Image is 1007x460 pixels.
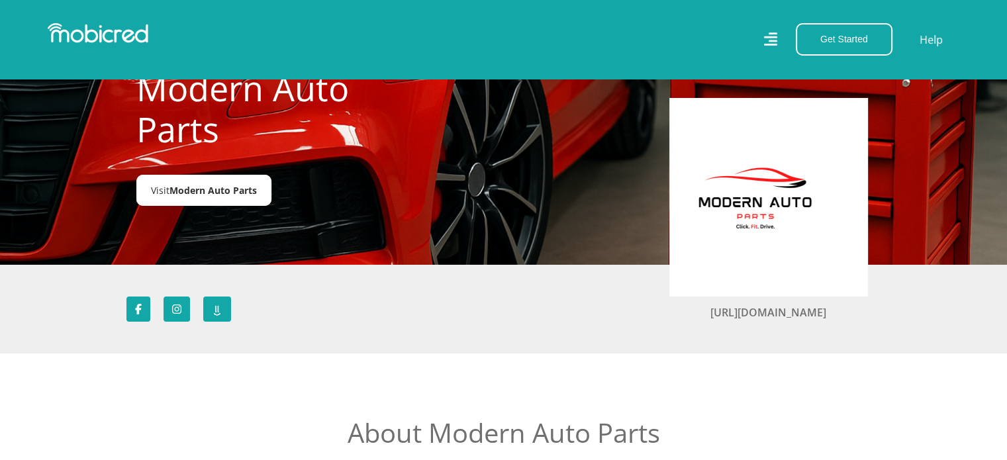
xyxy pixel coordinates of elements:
h1: Modern Auto Parts [136,68,431,150]
img: Modern Auto Parts [689,131,822,263]
img: hp_icon.svg [212,304,222,317]
a: VisitModern Auto Parts [136,175,271,206]
h2: About Modern Auto Parts [262,417,745,449]
a: Help [919,31,943,48]
img: Mobicred [48,23,148,43]
a: Review Modern Auto Parts on Hellopeter [203,297,231,322]
a: Follow Modern Auto Parts on Instagram [164,297,190,322]
a: [URL][DOMAIN_NAME] [710,305,826,320]
button: Get Started [796,23,892,56]
a: Follow Modern Auto Parts on Facebook [126,297,150,322]
span: Modern Auto Parts [169,184,257,197]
